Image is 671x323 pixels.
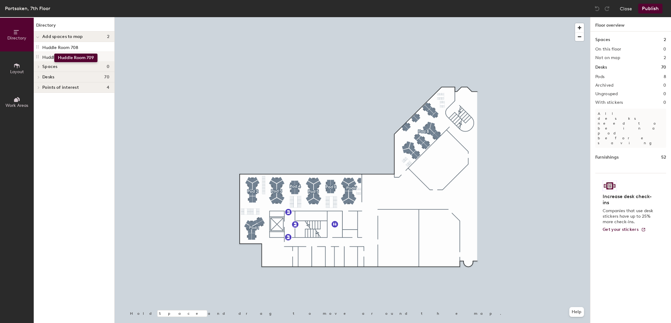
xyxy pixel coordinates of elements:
h2: 0 [663,100,666,105]
h2: With stickers [595,100,623,105]
span: Desks [42,75,54,80]
button: Close [620,4,632,13]
h1: Furnishings [595,154,619,161]
h2: On this floor [595,47,621,52]
span: 4 [107,85,109,90]
h1: Spaces [595,36,610,43]
h1: Floor overview [590,17,671,32]
p: Huddle Room 708 [42,43,78,50]
h2: 2 [664,55,666,60]
h2: 0 [663,47,666,52]
p: Huddle Room 709 [42,53,78,60]
span: Layout [10,69,24,74]
h2: Archived [595,83,613,88]
h1: 2 [664,36,666,43]
span: 70 [104,75,109,80]
a: Get your stickers [603,227,646,232]
div: Portsoken, 7th Floor [5,5,50,12]
span: 2 [107,34,109,39]
h2: Pods [595,74,604,79]
span: Work Areas [6,103,28,108]
h1: 70 [661,64,666,71]
img: Undo [594,6,600,12]
img: Redo [604,6,610,12]
h2: 8 [664,74,666,79]
h2: 0 [663,83,666,88]
span: Get your stickers [603,227,639,232]
h2: Ungrouped [595,92,618,96]
button: Help [569,307,584,317]
span: Points of interest [42,85,79,90]
span: Add spaces to map [42,34,83,39]
h2: 0 [663,92,666,96]
h4: Increase desk check-ins [603,193,655,206]
h1: Desks [595,64,607,71]
span: Spaces [42,64,58,69]
span: 0 [107,64,109,69]
p: All desks need to be in a pod before saving [595,109,666,148]
h1: 52 [661,154,666,161]
button: Publish [638,4,662,13]
p: Companies that use desk stickers have up to 25% more check-ins. [603,208,655,225]
img: Sticker logo [603,181,617,191]
h1: Directory [34,22,114,32]
h2: Not on map [595,55,620,60]
span: Directory [7,36,26,41]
